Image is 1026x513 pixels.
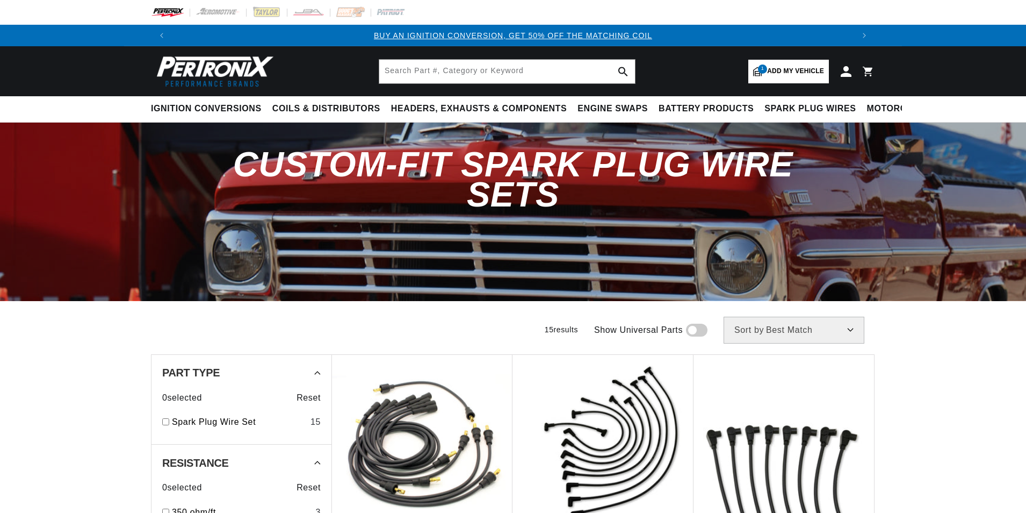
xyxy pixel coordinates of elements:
[764,103,856,115] span: Spark Plug Wires
[724,317,864,344] select: Sort by
[310,415,321,429] div: 15
[379,60,635,83] input: Search Part #, Category or Keyword
[545,325,578,334] span: 15 results
[386,96,572,122] summary: Headers, Exhausts & Components
[162,458,228,468] span: Resistance
[759,96,861,122] summary: Spark Plug Wires
[734,326,764,334] span: Sort by
[267,96,386,122] summary: Coils & Distributors
[172,30,854,41] div: 1 of 3
[611,60,635,83] button: search button
[659,103,754,115] span: Battery Products
[653,96,759,122] summary: Battery Products
[374,31,652,40] a: BUY AN IGNITION CONVERSION, GET 50% OFF THE MATCHING COIL
[391,103,567,115] span: Headers, Exhausts & Components
[124,25,902,46] slideshow-component: Translation missing: en.sections.announcements.announcement_bar
[867,103,931,115] span: Motorcycle
[758,65,767,74] span: 1
[572,96,653,122] summary: Engine Swaps
[151,103,262,115] span: Ignition Conversions
[151,96,267,122] summary: Ignition Conversions
[594,323,683,337] span: Show Universal Parts
[854,25,875,46] button: Translation missing: en.sections.announcements.next_announcement
[862,96,936,122] summary: Motorcycle
[172,30,854,41] div: Announcement
[172,415,306,429] a: Spark Plug Wire Set
[297,481,321,495] span: Reset
[297,391,321,405] span: Reset
[151,53,274,90] img: Pertronix
[151,25,172,46] button: Translation missing: en.sections.announcements.previous_announcement
[162,481,202,495] span: 0 selected
[272,103,380,115] span: Coils & Distributors
[162,367,220,378] span: Part Type
[577,103,648,115] span: Engine Swaps
[748,60,829,83] a: 1Add my vehicle
[767,66,824,76] span: Add my vehicle
[162,391,202,405] span: 0 selected
[233,145,793,213] span: Custom-Fit Spark Plug Wire Sets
